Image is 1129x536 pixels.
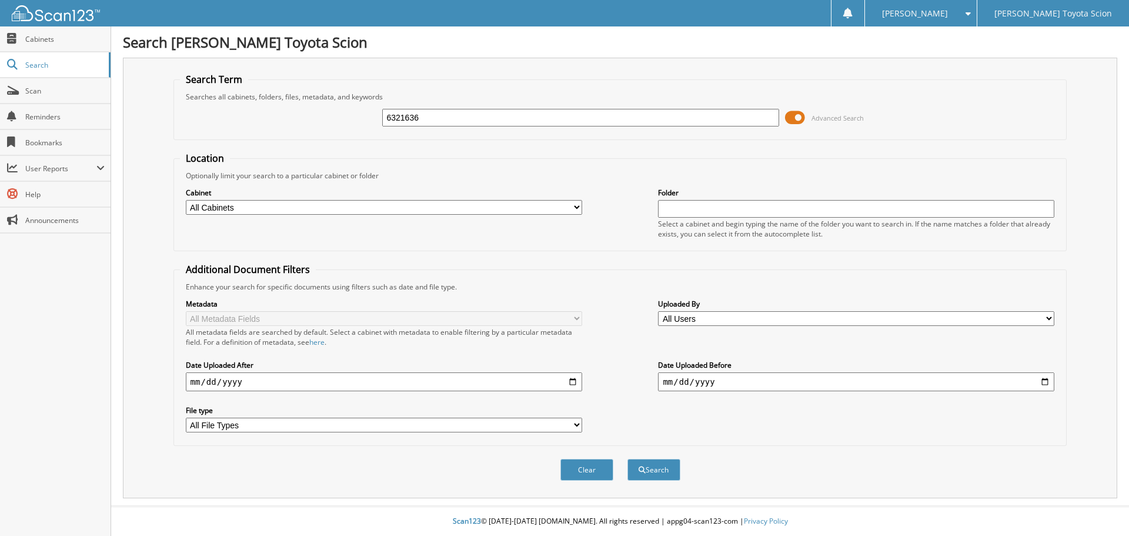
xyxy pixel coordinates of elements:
div: Enhance your search for specific documents using filters such as date and file type. [180,282,1061,292]
div: All metadata fields are searched by default. Select a cabinet with metadata to enable filtering b... [186,327,582,347]
span: Search [25,60,103,70]
label: Date Uploaded After [186,360,582,370]
div: Select a cabinet and begin typing the name of the folder you want to search in. If the name match... [658,219,1054,239]
h1: Search [PERSON_NAME] Toyota Scion [123,32,1117,52]
button: Search [627,459,680,481]
img: scan123-logo-white.svg [12,5,100,21]
label: Date Uploaded Before [658,360,1054,370]
span: [PERSON_NAME] [882,10,948,17]
div: Optionally limit your search to a particular cabinet or folder [180,171,1061,181]
label: Uploaded By [658,299,1054,309]
div: © [DATE]-[DATE] [DOMAIN_NAME]. All rights reserved | appg04-scan123-com | [111,507,1129,536]
label: File type [186,405,582,415]
label: Folder [658,188,1054,198]
a: here [309,337,325,347]
span: Announcements [25,215,105,225]
button: Clear [560,459,613,481]
span: Scan123 [453,516,481,526]
input: start [186,372,582,391]
legend: Search Term [180,73,248,86]
span: [PERSON_NAME] Toyota Scion [994,10,1112,17]
a: Privacy Policy [744,516,788,526]
span: User Reports [25,164,96,174]
legend: Location [180,152,230,165]
span: Cabinets [25,34,105,44]
span: Scan [25,86,105,96]
span: Bookmarks [25,138,105,148]
label: Metadata [186,299,582,309]
label: Cabinet [186,188,582,198]
div: Searches all cabinets, folders, files, metadata, and keywords [180,92,1061,102]
span: Advanced Search [811,114,864,122]
span: Reminders [25,112,105,122]
legend: Additional Document Filters [180,263,316,276]
span: Help [25,189,105,199]
input: end [658,372,1054,391]
iframe: Chat Widget [1070,480,1129,536]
